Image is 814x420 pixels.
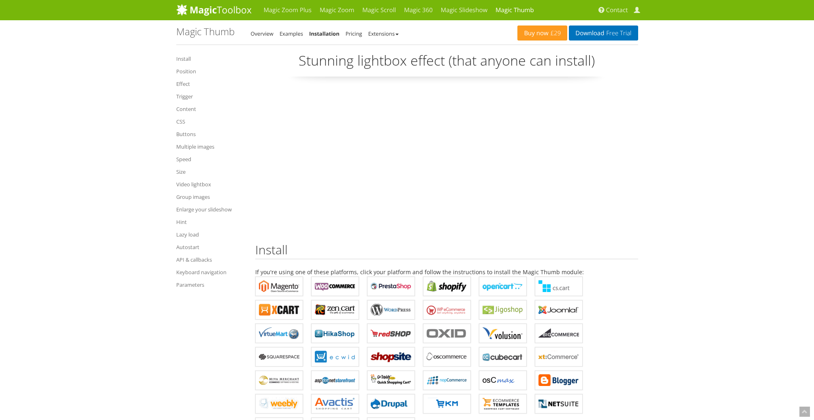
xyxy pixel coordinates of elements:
a: Lazy load [176,230,243,239]
a: Effect [176,79,243,89]
b: Magic Thumb for CS-Cart [538,280,579,292]
b: Magic Thumb for Bigcommerce [538,327,579,339]
a: Magic Thumb for osCommerce [423,347,471,367]
a: Pricing [346,30,362,37]
a: API & callbacks [176,255,243,264]
a: Magic Thumb for Drupal [367,394,415,414]
a: Magic Thumb for NetSuite [535,394,583,414]
b: Magic Thumb for Jigoshop [483,304,523,316]
b: Magic Thumb for WP e-Commerce [427,304,467,316]
a: Magic Thumb for Miva Merchant [255,371,303,390]
b: Magic Thumb for NetSuite [538,398,579,410]
b: Magic Thumb for WordPress [371,304,411,316]
a: Install [176,54,243,64]
b: Magic Thumb for GoDaddy Shopping Cart [371,374,411,386]
b: Magic Thumb for HikaShop [315,327,355,339]
a: Magic Thumb for ShopSite [367,347,415,367]
h2: Install [255,243,638,259]
b: Magic Thumb for Miva Merchant [259,374,299,386]
a: Content [176,104,243,114]
a: Extensions [368,30,399,37]
a: Parameters [176,280,243,290]
b: Magic Thumb for EKM [427,398,467,410]
a: Hint [176,217,243,227]
b: Magic Thumb for VirtueMart [259,327,299,339]
b: Magic Thumb for X-Cart [259,304,299,316]
a: Magic Thumb for GoDaddy Shopping Cart [367,371,415,390]
b: Magic Thumb for WooCommerce [315,280,355,292]
a: CSS [176,117,243,126]
img: MagicToolbox.com - Image tools for your website [176,4,252,16]
b: Magic Thumb for ecommerce Templates [483,398,523,410]
b: Magic Thumb for Avactis [315,398,355,410]
b: Magic Thumb for osCommerce [427,351,467,363]
b: Magic Thumb for AspDotNetStorefront [315,374,355,386]
a: Magic Thumb for ecommerce Templates [479,394,527,414]
b: Magic Thumb for CubeCart [483,351,523,363]
b: Magic Thumb for OXID [427,327,467,339]
a: Magic Thumb for WordPress [367,300,415,320]
a: Magic Thumb for Avactis [311,394,359,414]
b: Magic Thumb for ECWID [315,351,355,363]
span: Contact [606,6,628,14]
b: Magic Thumb for xt:Commerce [538,351,579,363]
a: Magic Thumb for PrestaShop [367,277,415,296]
b: Magic Thumb for Zen Cart [315,304,355,316]
a: Speed [176,154,243,164]
a: Magic Thumb for VirtueMart [255,324,303,343]
a: Magic Thumb for CubeCart [479,347,527,367]
b: Magic Thumb for Magento [259,280,299,292]
a: Size [176,167,243,177]
b: Magic Thumb for ShopSite [371,351,411,363]
a: Magic Thumb for AspDotNetStorefront [311,371,359,390]
b: Magic Thumb for Squarespace [259,351,299,363]
b: Magic Thumb for PrestaShop [371,280,411,292]
a: Autostart [176,242,243,252]
a: Buy now£29 [517,26,567,41]
a: Magic Thumb for X-Cart [255,300,303,320]
b: Magic Thumb for Blogger [538,374,579,386]
h1: Magic Thumb [176,26,235,37]
p: Stunning lightbox effect (that anyone can install) [255,51,638,77]
a: Enlarge your slideshow [176,205,243,214]
a: Magic Thumb for CS-Cart [535,277,583,296]
a: Magic Thumb for Shopify [423,277,471,296]
b: Magic Thumb for OpenCart [483,280,523,292]
a: Magic Thumb for ECWID [311,347,359,367]
span: £29 [549,30,561,36]
a: Trigger [176,92,243,101]
a: Magic Thumb for Bigcommerce [535,324,583,343]
a: Magic Thumb for Magento [255,277,303,296]
a: Magic Thumb for EKM [423,394,471,414]
a: Magic Thumb for Joomla [535,300,583,320]
a: Magic Thumb for redSHOP [367,324,415,343]
b: Magic Thumb for nopCommerce [427,374,467,386]
b: Magic Thumb for Weebly [259,398,299,410]
a: DownloadFree Trial [569,26,638,41]
a: Magic Thumb for Volusion [479,324,527,343]
a: Keyboard navigation [176,267,243,277]
a: Magic Thumb for WooCommerce [311,277,359,296]
a: Magic Thumb for Weebly [255,394,303,414]
a: Installation [309,30,340,37]
a: Magic Thumb for OXID [423,324,471,343]
a: Magic Thumb for Jigoshop [479,300,527,320]
a: Magic Thumb for xt:Commerce [535,347,583,367]
a: Magic Thumb for OpenCart [479,277,527,296]
a: Magic Thumb for HikaShop [311,324,359,343]
b: Magic Thumb for osCMax [483,374,523,386]
span: Free Trial [604,30,631,36]
b: Magic Thumb for Volusion [483,327,523,339]
b: Magic Thumb for Shopify [427,280,467,292]
a: Magic Thumb for Blogger [535,371,583,390]
b: Magic Thumb for Drupal [371,398,411,410]
a: Video lightbox [176,179,243,189]
a: Overview [251,30,273,37]
a: Magic Thumb for Squarespace [255,347,303,367]
a: Magic Thumb for Zen Cart [311,300,359,320]
b: Magic Thumb for Joomla [538,304,579,316]
a: Examples [280,30,303,37]
b: Magic Thumb for redSHOP [371,327,411,339]
a: Multiple images [176,142,243,151]
a: Group images [176,192,243,202]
